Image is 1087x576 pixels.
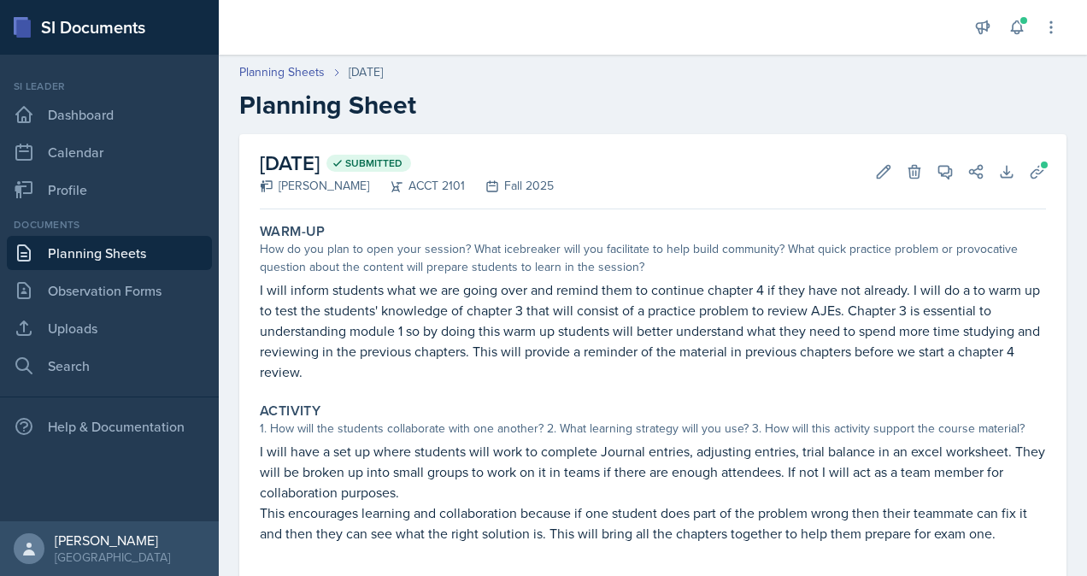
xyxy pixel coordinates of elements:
[260,420,1046,438] div: 1. How will the students collaborate with one another? 2. What learning strategy will you use? 3....
[7,79,212,94] div: Si leader
[7,311,212,345] a: Uploads
[55,549,170,566] div: [GEOGRAPHIC_DATA]
[55,532,170,549] div: [PERSON_NAME]
[7,273,212,308] a: Observation Forms
[349,63,383,81] div: [DATE]
[7,135,212,169] a: Calendar
[7,409,212,444] div: Help & Documentation
[260,503,1046,544] p: This encourages learning and collaboration because if one student does part of the problem wrong ...
[239,90,1066,120] h2: Planning Sheet
[260,403,320,420] label: Activity
[239,63,325,81] a: Planning Sheets
[7,217,212,232] div: Documents
[260,441,1046,503] p: I will have a set up where students will work to complete Journal entries, adjusting entries, tri...
[260,177,369,195] div: [PERSON_NAME]
[345,156,402,170] span: Submitted
[7,349,212,383] a: Search
[260,223,326,240] label: Warm-Up
[7,236,212,270] a: Planning Sheets
[7,97,212,132] a: Dashboard
[260,279,1046,382] p: I will inform students what we are going over and remind them to continue chapter 4 if they have ...
[465,177,554,195] div: Fall 2025
[260,240,1046,276] div: How do you plan to open your session? What icebreaker will you facilitate to help build community...
[7,173,212,207] a: Profile
[260,148,554,179] h2: [DATE]
[369,177,465,195] div: ACCT 2101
